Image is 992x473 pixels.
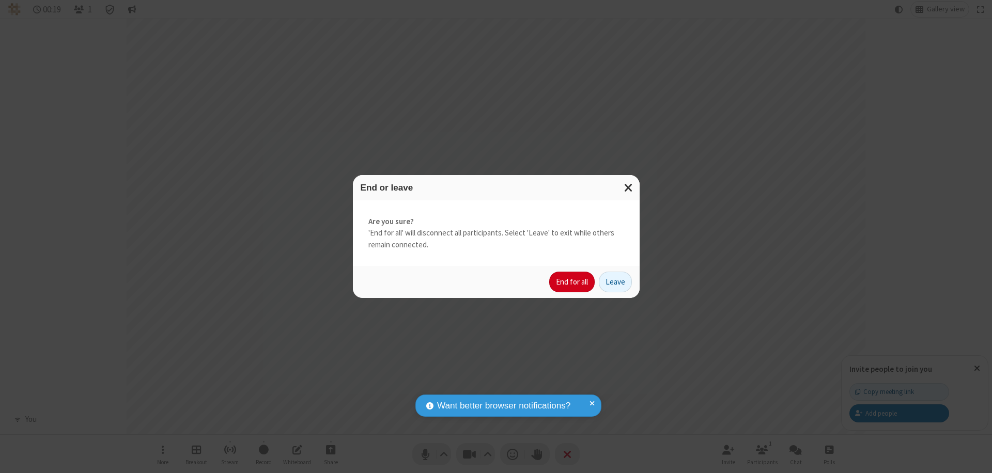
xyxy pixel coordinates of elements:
strong: Are you sure? [368,216,624,228]
button: Leave [599,272,632,292]
button: End for all [549,272,595,292]
span: Want better browser notifications? [437,399,570,413]
button: Close modal [618,175,640,200]
div: 'End for all' will disconnect all participants. Select 'Leave' to exit while others remain connec... [353,200,640,266]
h3: End or leave [361,183,632,193]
